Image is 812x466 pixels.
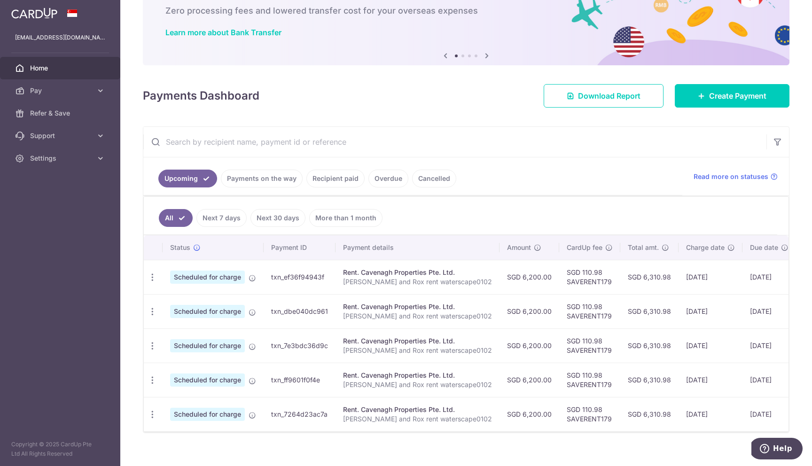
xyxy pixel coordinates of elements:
[620,328,679,363] td: SGD 6,310.98
[343,414,492,424] p: [PERSON_NAME] and Rox rent waterscape0102
[675,84,789,108] a: Create Payment
[500,328,559,363] td: SGD 6,200.00
[343,336,492,346] div: Rent. Cavenagh Properties Pte. Ltd.
[412,170,456,187] a: Cancelled
[264,397,336,431] td: txn_7264d23ac7a
[559,363,620,397] td: SGD 110.98 SAVERENT179
[343,405,492,414] div: Rent. Cavenagh Properties Pte. Ltd.
[709,90,766,101] span: Create Payment
[742,260,796,294] td: [DATE]
[264,260,336,294] td: txn_ef36f94943f
[30,109,92,118] span: Refer & Save
[159,209,193,227] a: All
[679,328,742,363] td: [DATE]
[694,172,768,181] span: Read more on statuses
[679,260,742,294] td: [DATE]
[500,363,559,397] td: SGD 6,200.00
[559,260,620,294] td: SGD 110.98 SAVERENT179
[343,302,492,311] div: Rent. Cavenagh Properties Pte. Ltd.
[158,170,217,187] a: Upcoming
[170,408,245,421] span: Scheduled for charge
[578,90,640,101] span: Download Report
[500,397,559,431] td: SGD 6,200.00
[343,277,492,287] p: [PERSON_NAME] and Rox rent waterscape0102
[559,328,620,363] td: SGD 110.98 SAVERENT179
[30,63,92,73] span: Home
[742,363,796,397] td: [DATE]
[30,154,92,163] span: Settings
[221,170,303,187] a: Payments on the way
[264,235,336,260] th: Payment ID
[343,346,492,355] p: [PERSON_NAME] and Rox rent waterscape0102
[196,209,247,227] a: Next 7 days
[559,397,620,431] td: SGD 110.98 SAVERENT179
[620,294,679,328] td: SGD 6,310.98
[343,311,492,321] p: [PERSON_NAME] and Rox rent waterscape0102
[686,243,725,252] span: Charge date
[143,87,259,104] h4: Payments Dashboard
[336,235,500,260] th: Payment details
[679,397,742,431] td: [DATE]
[694,172,778,181] a: Read more on statuses
[170,243,190,252] span: Status
[143,127,766,157] input: Search by recipient name, payment id or reference
[165,28,281,37] a: Learn more about Bank Transfer
[306,170,365,187] a: Recipient paid
[750,243,778,252] span: Due date
[30,131,92,140] span: Support
[11,8,57,19] img: CardUp
[264,294,336,328] td: txn_dbe040dc961
[368,170,408,187] a: Overdue
[500,260,559,294] td: SGD 6,200.00
[559,294,620,328] td: SGD 110.98 SAVERENT179
[679,363,742,397] td: [DATE]
[250,209,305,227] a: Next 30 days
[15,33,105,42] p: [EMAIL_ADDRESS][DOMAIN_NAME]
[500,294,559,328] td: SGD 6,200.00
[343,380,492,389] p: [PERSON_NAME] and Rox rent waterscape0102
[264,328,336,363] td: txn_7e3bdc36d9c
[170,339,245,352] span: Scheduled for charge
[742,397,796,431] td: [DATE]
[309,209,383,227] a: More than 1 month
[742,328,796,363] td: [DATE]
[165,5,767,16] h6: Zero processing fees and lowered transfer cost for your overseas expenses
[620,363,679,397] td: SGD 6,310.98
[544,84,664,108] a: Download Report
[170,271,245,284] span: Scheduled for charge
[507,243,531,252] span: Amount
[679,294,742,328] td: [DATE]
[628,243,659,252] span: Total amt.
[620,260,679,294] td: SGD 6,310.98
[620,397,679,431] td: SGD 6,310.98
[343,268,492,277] div: Rent. Cavenagh Properties Pte. Ltd.
[343,371,492,380] div: Rent. Cavenagh Properties Pte. Ltd.
[264,363,336,397] td: txn_ff9601f0f4e
[170,305,245,318] span: Scheduled for charge
[30,86,92,95] span: Pay
[567,243,602,252] span: CardUp fee
[751,438,803,461] iframe: Opens a widget where you can find more information
[170,373,245,387] span: Scheduled for charge
[742,294,796,328] td: [DATE]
